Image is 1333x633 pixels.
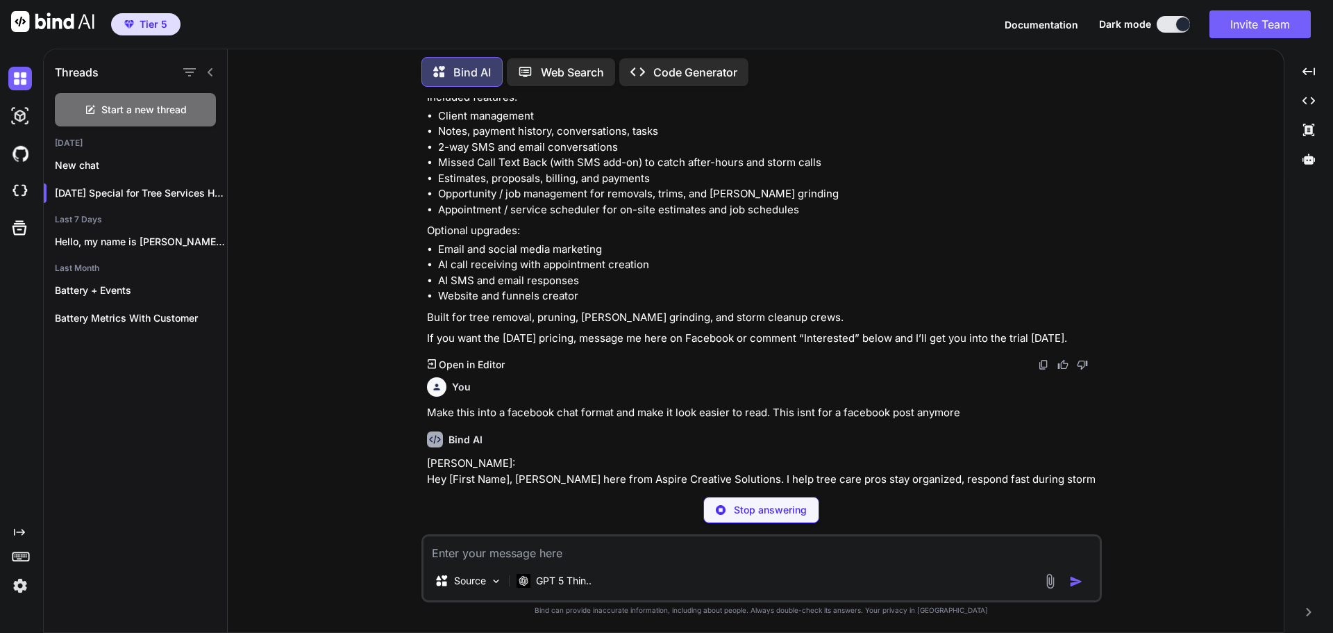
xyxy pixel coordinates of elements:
[8,67,32,90] img: darkChat
[427,310,1099,326] p: Built for tree removal, pruning, [PERSON_NAME] grinding, and storm cleanup crews.
[44,214,227,225] h2: Last 7 Days
[490,575,502,587] img: Pick Models
[1005,19,1078,31] span: Documentation
[1042,573,1058,589] img: attachment
[8,179,32,203] img: cloudideIcon
[11,11,94,32] img: Bind AI
[8,574,32,598] img: settings
[653,64,737,81] p: Code Generator
[427,405,1099,421] p: Make this into a facebook chat format and make it look easier to read. This isnt for a facebook p...
[55,64,99,81] h1: Threads
[44,138,227,149] h2: [DATE]
[541,64,604,81] p: Web Search
[438,273,1099,289] li: AI SMS and email responses
[101,103,187,117] span: Start a new thread
[8,104,32,128] img: darkAi-studio
[44,263,227,274] h2: Last Month
[55,283,227,297] p: Battery + Events
[453,64,491,81] p: Bind AI
[427,90,1099,106] p: Included features:
[438,155,1099,171] li: Missed Call Text Back (with SMS add-on) to catch after-hours and storm calls
[517,574,530,587] img: GPT 5 Thinking High
[427,331,1099,347] p: If you want the [DATE] pricing, message me here on Facebook or comment “Interested” below and I’l...
[438,242,1099,258] li: Email and social media marketing
[1077,359,1088,370] img: dislike
[448,433,483,447] h6: Bind AI
[427,456,1099,503] p: [PERSON_NAME]: Hey [First Name], [PERSON_NAME] here from Aspire Creative Solutions. I help tree c...
[1209,10,1311,38] button: Invite Team
[452,380,471,394] h6: You
[1069,575,1083,589] img: icon
[438,288,1099,304] li: Website and funnels creator
[438,124,1099,140] li: Notes, payment history, conversations, tasks
[438,202,1099,218] li: Appointment / service scheduler for on-site estimates and job schedules
[1099,17,1151,31] span: Dark mode
[1057,359,1068,370] img: like
[454,574,486,588] p: Source
[536,574,592,588] p: GPT 5 Thin..
[438,257,1099,273] li: AI call receiving with appointment creation
[55,311,227,325] p: Battery Metrics With Customer
[421,605,1102,616] p: Bind can provide inaccurate information, including about people. Always double-check its answers....
[111,13,181,35] button: premiumTier 5
[124,20,134,28] img: premium
[55,186,227,200] p: [DATE] Special for Tree Services Hey...
[438,171,1099,187] li: Estimates, proposals, billing, and payments
[1005,17,1078,32] button: Documentation
[734,503,807,517] p: Stop answering
[438,140,1099,156] li: 2-way SMS and email conversations
[55,235,227,249] p: Hello, my name is [PERSON_NAME]. I’m a...
[140,17,167,31] span: Tier 5
[439,358,505,372] p: Open in Editor
[427,223,1099,239] p: Optional upgrades:
[438,186,1099,202] li: Opportunity / job management for removals, trims, and [PERSON_NAME] grinding
[55,158,227,172] p: New chat
[8,142,32,165] img: githubDark
[1038,359,1049,370] img: copy
[438,108,1099,124] li: Client management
